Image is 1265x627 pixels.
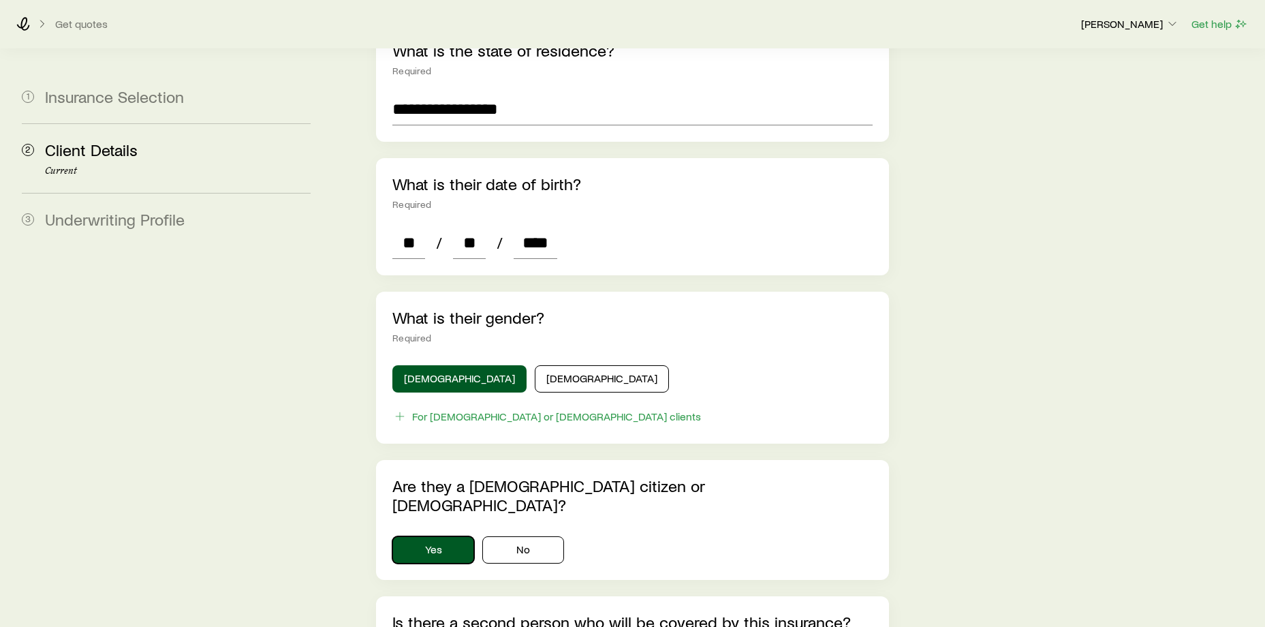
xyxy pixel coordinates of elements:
div: Required [392,333,872,343]
button: No [482,536,564,564]
button: [DEMOGRAPHIC_DATA] [392,365,527,393]
p: [PERSON_NAME] [1081,17,1179,31]
button: Yes [392,536,474,564]
p: Are they a [DEMOGRAPHIC_DATA] citizen or [DEMOGRAPHIC_DATA]? [392,476,872,515]
div: For [DEMOGRAPHIC_DATA] or [DEMOGRAPHIC_DATA] clients [412,410,701,423]
button: [PERSON_NAME] [1080,16,1180,33]
span: Underwriting Profile [45,209,185,229]
p: What is the state of residence? [392,41,872,60]
p: What is their gender? [392,308,872,327]
span: Client Details [45,140,138,159]
div: Required [392,65,872,76]
div: Required [392,199,872,210]
span: 3 [22,213,34,226]
span: 2 [22,144,34,156]
span: / [431,233,448,252]
span: / [491,233,508,252]
span: 1 [22,91,34,103]
button: [DEMOGRAPHIC_DATA] [535,365,669,393]
p: What is their date of birth? [392,174,872,194]
span: Insurance Selection [45,87,184,106]
button: Get quotes [54,18,108,31]
p: Current [45,166,311,177]
button: Get help [1191,16,1249,32]
button: For [DEMOGRAPHIC_DATA] or [DEMOGRAPHIC_DATA] clients [392,409,702,425]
